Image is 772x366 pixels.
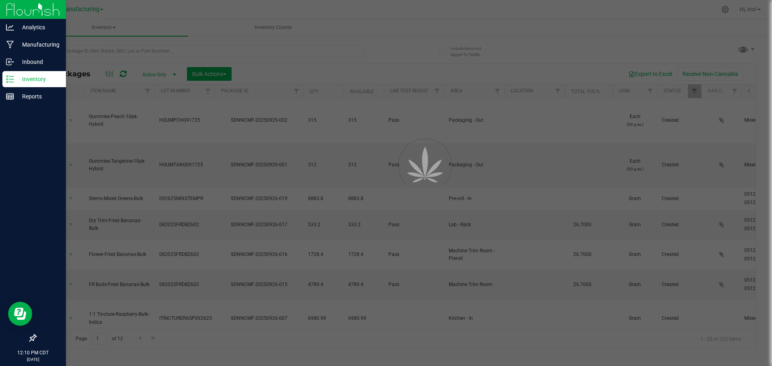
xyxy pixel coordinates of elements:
iframe: Resource center [8,302,32,326]
inline-svg: Inbound [6,58,14,66]
inline-svg: Analytics [6,23,14,31]
p: 12:10 PM CDT [4,349,62,356]
p: [DATE] [4,356,62,362]
p: Inventory [14,74,62,84]
inline-svg: Inventory [6,75,14,83]
inline-svg: Reports [6,92,14,100]
p: Analytics [14,22,62,32]
inline-svg: Manufacturing [6,41,14,49]
p: Inbound [14,57,62,67]
p: Reports [14,92,62,101]
p: Manufacturing [14,40,62,49]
